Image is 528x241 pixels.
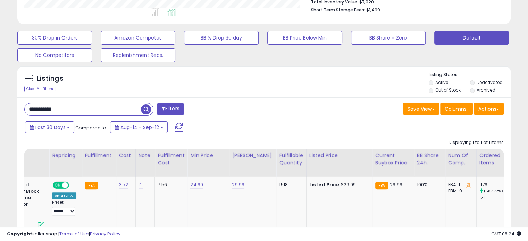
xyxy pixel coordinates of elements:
button: Filters [157,103,184,115]
div: 1518 [279,182,301,188]
div: Preset: [52,200,76,216]
button: BB % Drop 30 day [184,31,259,45]
button: BB Price Below Min [267,31,342,45]
div: Ordered Items [479,152,505,166]
a: 29.99 [232,181,244,188]
span: Last 30 Days [35,124,66,131]
span: Columns [445,105,467,112]
div: Amazon AI [52,192,76,199]
a: Privacy Policy [90,231,120,237]
a: 24.99 [190,181,203,188]
b: Listed Price: [309,181,341,188]
small: (587.72%) [484,188,503,194]
div: Current Buybox Price [375,152,411,166]
div: Repricing [52,152,79,159]
div: 7.56 [158,182,182,188]
a: DI [139,181,143,188]
span: OFF [68,182,79,188]
small: FBA [375,182,388,189]
span: $1,499 [366,7,380,13]
strong: Copyright [7,231,32,237]
button: 30% Drop in Orders [17,31,92,45]
div: 171 [479,194,508,200]
label: Active [435,79,448,85]
div: 1176 [479,182,508,188]
b: Short Term Storage Fees: [311,7,365,13]
div: FBM: 0 [448,188,471,194]
span: Aug-14 - Sep-12 [120,124,159,131]
div: Min Price [190,152,226,159]
button: No Competitors [17,48,92,62]
div: Fulfillment [85,152,113,159]
p: Listing States: [429,71,511,78]
button: Columns [440,103,473,115]
label: Archived [476,87,495,93]
span: ON [53,182,62,188]
label: Out of Stock [435,87,461,93]
div: Note [139,152,152,159]
div: [PERSON_NAME] [232,152,273,159]
div: FBA: 1 [448,182,471,188]
button: Save View [403,103,439,115]
a: Terms of Use [59,231,89,237]
div: BB Share 24h. [417,152,442,166]
div: Num of Comp. [448,152,473,166]
div: Clear All Filters [24,86,55,92]
div: Listed Price [309,152,369,159]
button: Replenishment Recs. [101,48,175,62]
div: 100% [417,182,440,188]
button: Last 30 Days [25,121,74,133]
span: 29.99 [390,181,402,188]
div: Fulfillment Cost [158,152,184,166]
h5: Listings [37,74,64,84]
button: Actions [474,103,504,115]
div: Cost [119,152,133,159]
div: Fulfillable Quantity [279,152,303,166]
button: Default [434,31,509,45]
button: BB Share = Zero [351,31,426,45]
label: Deactivated [476,79,502,85]
div: Displaying 1 to 1 of 1 items [449,139,504,146]
small: FBA [85,182,98,189]
div: $29.99 [309,182,367,188]
div: seller snap | | [7,231,120,238]
span: 2025-10-13 08:24 GMT [491,231,521,237]
span: Compared to: [75,124,107,131]
button: Aug-14 - Sep-12 [110,121,168,133]
a: 3.72 [119,181,128,188]
button: Amazon Competes [101,31,175,45]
